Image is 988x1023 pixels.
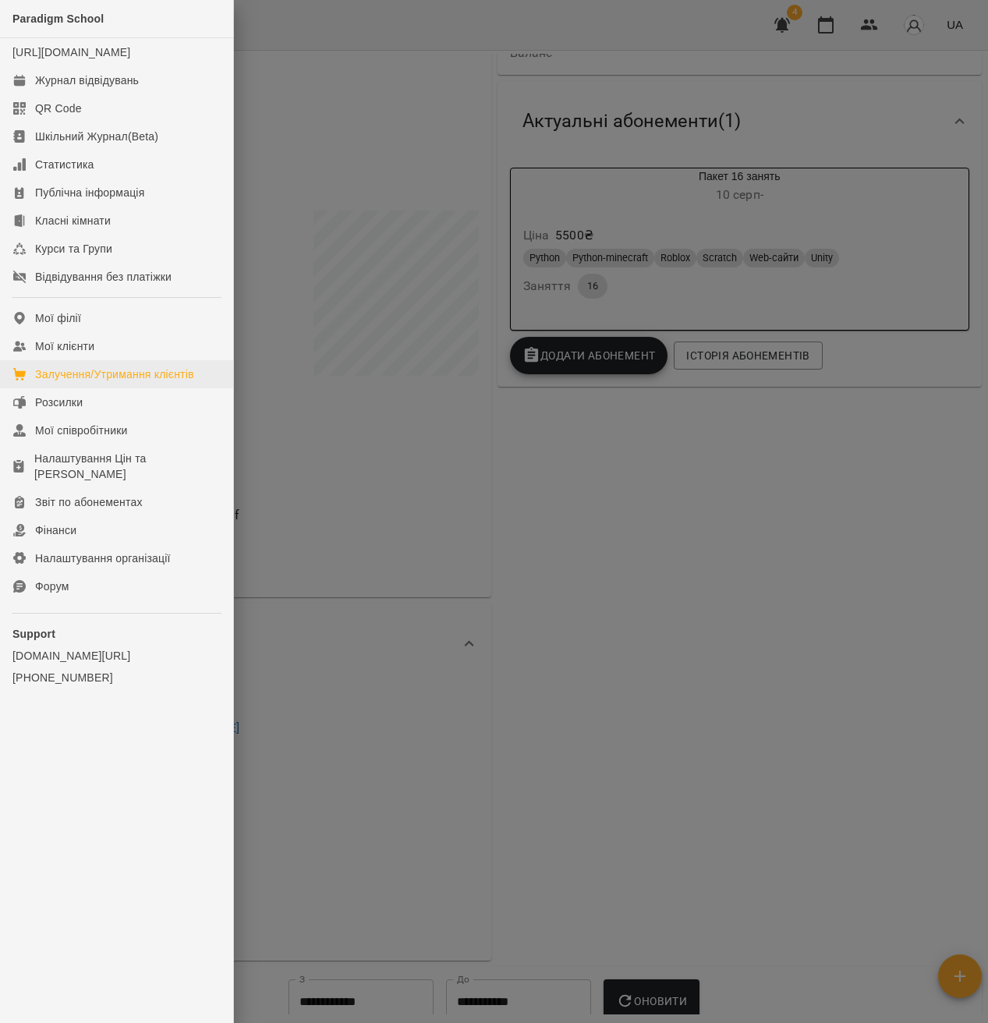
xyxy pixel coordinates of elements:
[34,451,221,482] div: Налаштування Цін та [PERSON_NAME]
[35,213,111,228] div: Класні кімнати
[35,73,139,88] div: Журнал відвідувань
[35,395,83,410] div: Розсилки
[12,670,221,685] a: [PHONE_NUMBER]
[12,648,221,664] a: [DOMAIN_NAME][URL]
[35,157,94,172] div: Статистика
[35,338,94,354] div: Мої клієнти
[35,310,81,326] div: Мої філії
[35,366,194,382] div: Залучення/Утримання клієнтів
[35,494,143,510] div: Звіт по абонементах
[12,46,130,58] a: [URL][DOMAIN_NAME]
[35,522,76,538] div: Фінанси
[35,241,112,257] div: Курси та Групи
[35,579,69,594] div: Форум
[35,129,158,144] div: Шкільний Журнал(Beta)
[35,269,172,285] div: Відвідування без платіжки
[35,423,128,438] div: Мої співробітники
[35,185,144,200] div: Публічна інформація
[35,101,82,116] div: QR Code
[12,626,221,642] p: Support
[35,550,171,566] div: Налаштування організації
[12,12,104,25] span: Paradigm School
